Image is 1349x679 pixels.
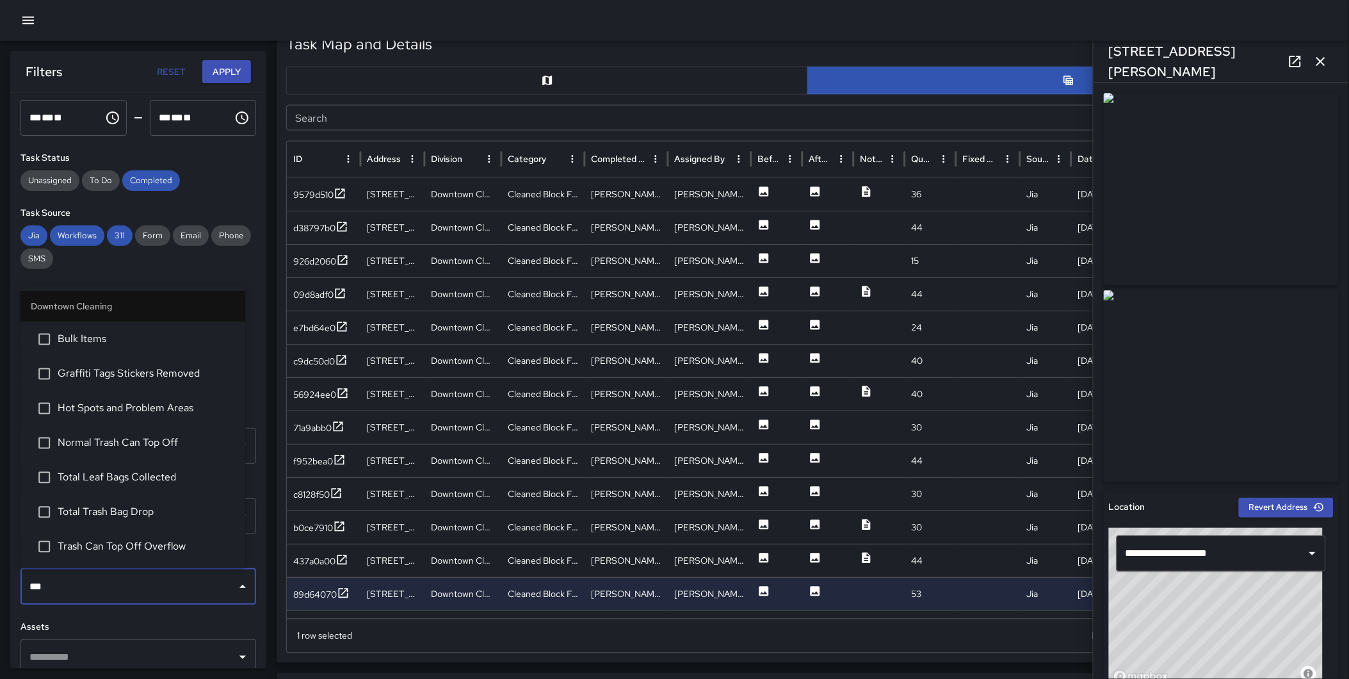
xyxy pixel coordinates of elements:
[1020,477,1071,511] div: Jia
[1020,344,1071,377] div: Jia
[1071,477,1183,511] div: 9/30/2025, 10:00am EDT
[293,520,346,536] button: b0ce7910
[832,150,850,168] button: After Photo column menu
[501,577,585,610] div: Cleaned Block Faces
[424,411,501,444] div: Downtown Cleaning
[431,153,462,165] div: Division
[424,577,501,610] div: Downtown Cleaning
[905,177,956,211] div: 36
[1020,544,1071,577] div: Jia
[585,277,668,311] div: Frankie Williams
[424,344,501,377] div: Downtown Cleaning
[905,544,956,577] div: 44
[905,377,956,411] div: 40
[293,454,346,470] button: f952bea0
[293,388,336,401] div: 56924ee0
[424,211,501,244] div: Downtown Cleaning
[135,229,170,242] span: Form
[1071,511,1183,544] div: 9/30/2025, 9:38am EDT
[668,244,751,277] div: Earl West
[781,150,799,168] button: Before Photo column menu
[424,511,501,544] div: Downtown Cleaning
[58,505,235,520] span: Total Trash Bag Drop
[293,322,335,334] div: e7bd64e0
[668,577,751,610] div: Carlos Barahona
[29,113,42,122] span: Hours
[20,206,256,220] h6: Task Source
[58,470,235,486] span: Total Leaf Bags Collected
[107,225,133,246] div: 311
[1071,377,1183,411] div: 9/30/2025, 12:34pm EDT
[58,366,235,382] span: Graffiti Tags Stickers Removed
[1020,211,1071,244] div: Jia
[122,170,180,191] div: Completed
[1078,153,1134,165] div: Date Created
[501,211,585,244] div: Cleaned Block Faces
[293,587,350,603] button: 89d64070
[293,254,349,270] button: 926d2060
[563,150,581,168] button: Category column menu
[58,332,235,347] span: Bulk Items
[297,630,352,642] div: 1 row selected
[1071,311,1183,344] div: 9/30/2025, 12:38pm EDT
[480,150,498,168] button: Division column menu
[1071,544,1183,577] div: 9/30/2025, 9:35am EDT
[293,588,337,601] div: 89d64070
[293,222,335,234] div: d38797b0
[360,477,424,511] div: 539 North 8th Street
[424,444,501,477] div: Downtown Cleaning
[1071,344,1183,377] div: 9/30/2025, 12:37pm EDT
[757,153,780,165] div: Before Photo
[585,177,668,211] div: Tarik Richardson
[668,511,751,544] div: Frankie Williams
[293,455,333,468] div: f952bea0
[1062,74,1075,87] svg: Table
[20,620,256,634] h6: Assets
[1071,244,1183,277] div: 9/30/2025, 1:19pm EDT
[293,188,334,201] div: 9579d510
[668,311,751,344] div: Earl West
[809,153,831,165] div: After Photo
[905,244,956,277] div: 15
[367,153,401,165] div: Address
[905,344,956,377] div: 40
[360,311,424,344] div: 600 East Canal Street
[20,291,245,322] li: Downtown Cleaning
[884,150,901,168] button: Notes column menu
[293,354,348,370] button: c9dc50d0
[50,225,104,246] div: Workflows
[585,311,668,344] div: Earl West
[905,477,956,511] div: 30
[1092,630,1153,642] p: Rows per page:
[424,544,501,577] div: Downtown Cleaning
[293,287,346,303] button: 09d8adf0
[585,244,668,277] div: Earl West
[1071,177,1183,211] div: 9/30/2025, 2:23pm EDT
[360,411,424,444] div: 818 East Marshall Street
[1071,277,1183,311] div: 9/30/2025, 1:15pm EDT
[286,67,808,95] button: Map
[20,229,47,242] span: Jia
[286,34,432,54] h5: Task Map and Details
[1071,411,1183,444] div: 9/30/2025, 10:12am EDT
[905,577,956,610] div: 53
[293,220,348,236] button: d38797b0
[501,444,585,477] div: Cleaned Block Faces
[211,229,251,242] span: Phone
[360,377,424,411] div: 503 Saint James Street
[107,229,133,242] span: 311
[424,477,501,511] div: Downtown Cleaning
[173,225,209,246] div: Email
[501,477,585,511] div: Cleaned Block Faces
[668,344,751,377] div: Tarik Richardson
[293,288,334,301] div: 09d8adf0
[585,477,668,511] div: Herbert Baskervill
[122,174,180,187] span: Completed
[585,544,668,577] div: Tarik Richardson
[541,74,554,87] svg: Map
[668,411,751,444] div: Earl West
[82,174,120,187] span: To Do
[171,113,183,122] span: Minutes
[403,150,421,168] button: Address column menu
[58,436,235,451] span: Normal Trash Can Top Off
